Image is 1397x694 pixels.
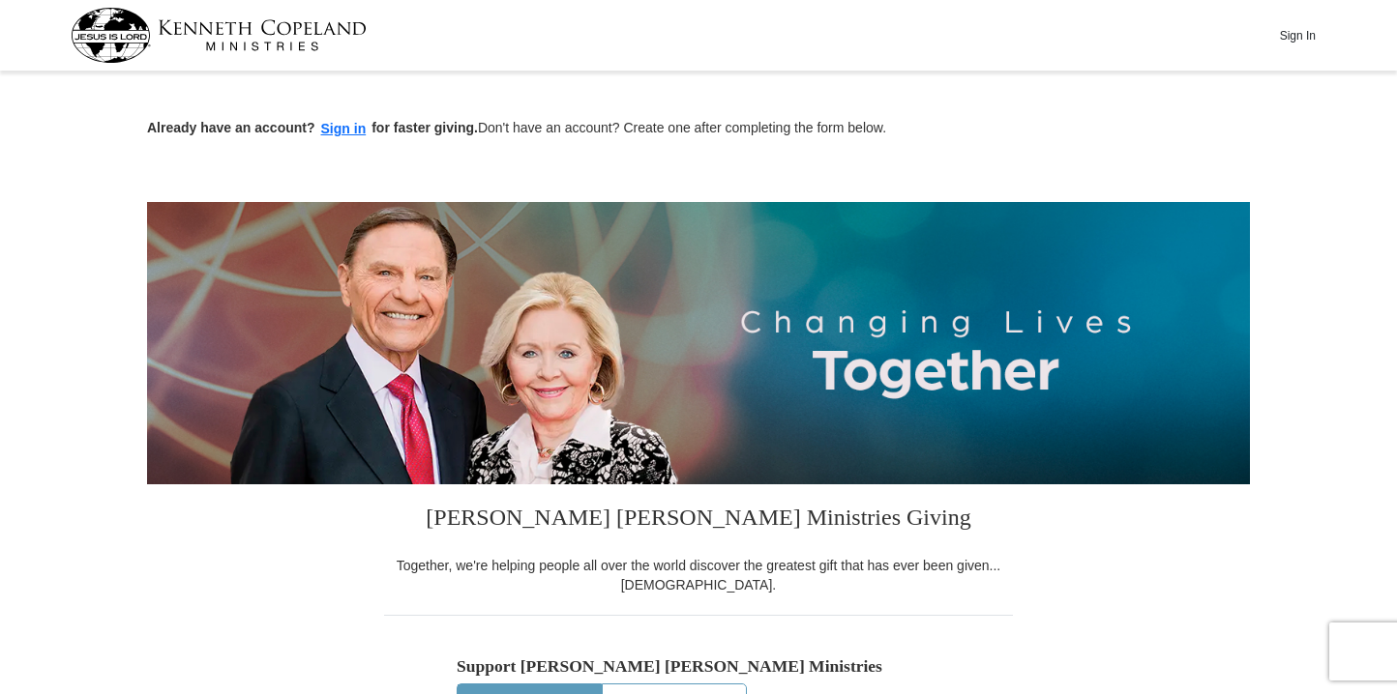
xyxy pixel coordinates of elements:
img: kcm-header-logo.svg [71,8,367,63]
h5: Support [PERSON_NAME] [PERSON_NAME] Ministries [457,656,940,677]
div: Together, we're helping people all over the world discover the greatest gift that has ever been g... [384,556,1013,594]
h3: [PERSON_NAME] [PERSON_NAME] Ministries Giving [384,484,1013,556]
strong: Already have an account? for faster giving. [147,120,478,135]
p: Don't have an account? Create one after completing the form below. [147,118,1250,140]
button: Sign in [315,118,372,140]
button: Sign In [1268,20,1326,50]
